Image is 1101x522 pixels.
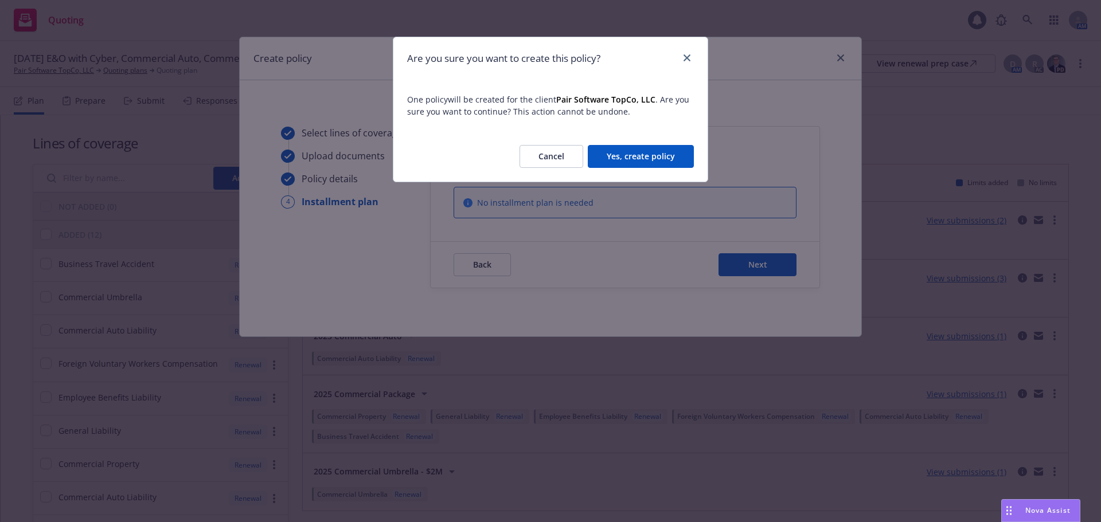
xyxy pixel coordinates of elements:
button: Nova Assist [1001,499,1080,522]
button: Yes, create policy [588,145,694,168]
strong: Pair Software TopCo, LLC [556,94,655,105]
h1: Are you sure you want to create this policy? [407,51,600,66]
span: One policy will be created for the client . Are you sure you want to continue? This action cannot... [407,93,694,117]
button: Cancel [520,145,583,168]
a: close [680,51,694,65]
span: Nova Assist [1025,505,1071,515]
div: Drag to move [1002,500,1016,521]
